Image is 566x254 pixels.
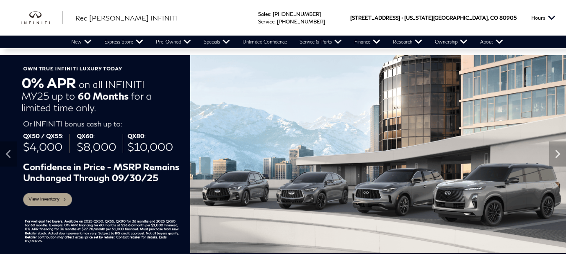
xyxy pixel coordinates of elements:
a: New [65,36,98,48]
img: INFINITI [21,11,63,25]
a: Specials [197,36,236,48]
a: Ownership [429,36,474,48]
a: Express Store [98,36,150,48]
a: [STREET_ADDRESS] • [US_STATE][GEOGRAPHIC_DATA], CO 80905 [350,15,517,21]
a: [PHONE_NUMBER] [277,18,325,25]
span: : [274,18,276,25]
a: Pre-Owned [150,36,197,48]
a: Red [PERSON_NAME] INFINITI [75,13,178,23]
a: Service & Parts [293,36,348,48]
a: Finance [348,36,387,48]
nav: Main Navigation [65,36,509,48]
span: Service [258,18,274,25]
span: : [270,11,271,17]
a: [PHONE_NUMBER] [273,11,321,17]
a: About [474,36,509,48]
span: Sales [258,11,270,17]
a: Research [387,36,429,48]
a: Unlimited Confidence [236,36,293,48]
span: Red [PERSON_NAME] INFINITI [75,14,178,22]
a: infiniti [21,11,63,25]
